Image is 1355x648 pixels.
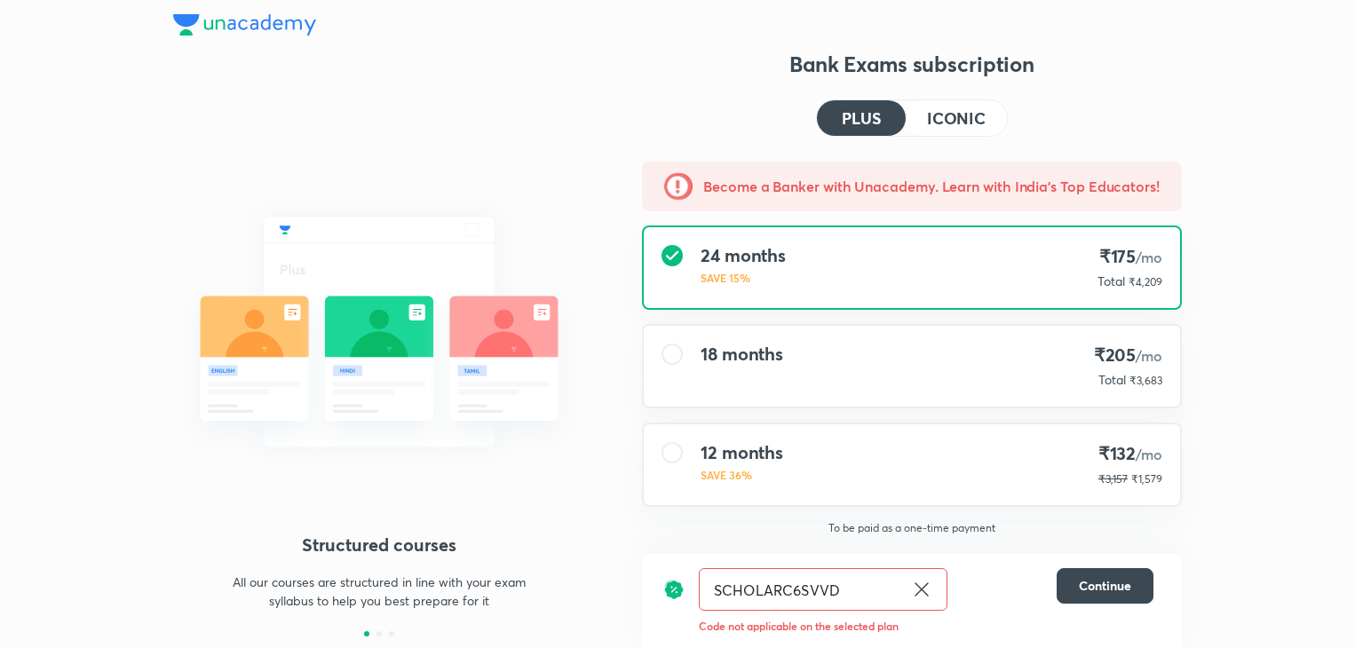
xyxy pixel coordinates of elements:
[628,521,1196,535] p: To be paid as a one-time payment
[1129,275,1162,288] span: ₹4,209
[701,245,786,266] h4: 24 months
[642,50,1182,78] h3: Bank Exams subscription
[1136,445,1162,463] span: /mo
[663,568,685,611] img: discount
[173,178,585,486] img: daily_live_classes_be8fa5af21.svg
[1079,577,1131,595] span: Continue
[842,110,881,126] h4: PLUS
[1136,346,1162,365] span: /mo
[699,618,1153,634] p: Code not applicable on the selected plan
[1131,472,1162,486] span: ₹1,579
[1090,245,1162,269] h4: ₹175
[700,569,904,611] input: Have a referral code?
[703,176,1160,197] h5: Become a Banker with Unacademy. Learn with India's Top Educators!
[1091,344,1162,367] h4: ₹205
[906,100,1007,136] button: ICONIC
[1057,568,1153,604] button: Continue
[173,532,585,558] h4: Structured courses
[225,573,534,610] p: All our courses are structured in line with your exam syllabus to help you best prepare for it
[817,100,906,136] button: PLUS
[173,14,316,36] img: Company Logo
[1098,471,1128,487] p: ₹3,157
[1098,371,1126,389] p: Total
[701,442,783,463] h4: 12 months
[1097,273,1125,290] p: Total
[1098,442,1162,466] h4: ₹132
[701,270,786,286] p: SAVE 15%
[701,344,783,365] h4: 18 months
[701,467,783,483] p: SAVE 36%
[1136,248,1162,266] span: /mo
[1129,374,1162,387] span: ₹3,683
[927,110,986,126] h4: ICONIC
[664,172,693,201] img: -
